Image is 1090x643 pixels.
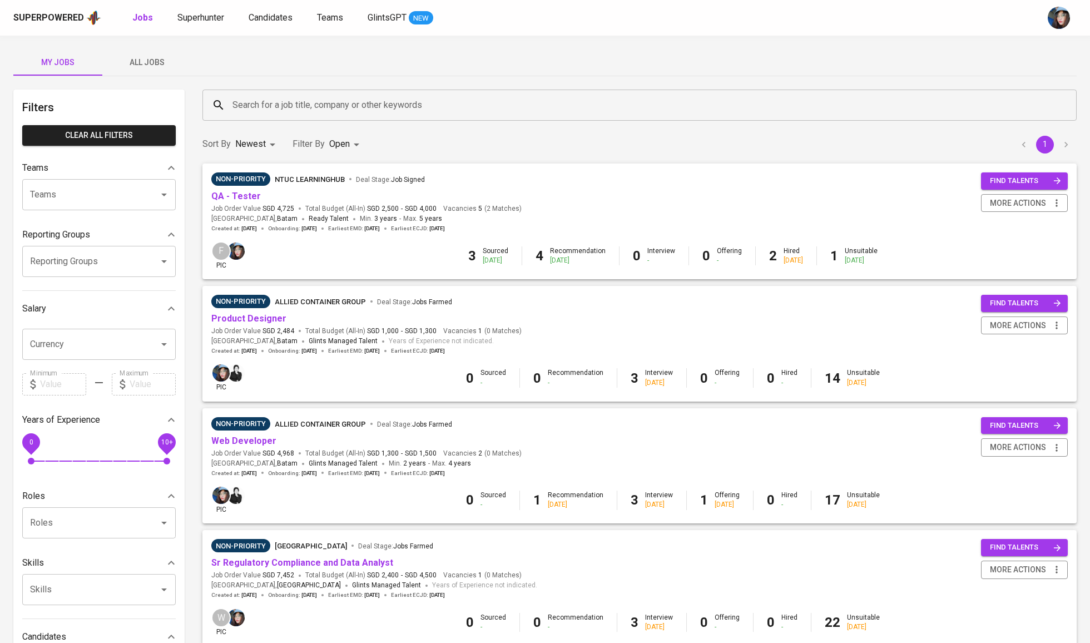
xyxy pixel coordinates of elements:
span: 5 years [419,215,442,222]
b: 22 [825,615,840,630]
b: Jobs [132,12,153,23]
div: Offering [715,368,740,387]
div: pic [211,241,231,270]
b: 2 [769,248,777,264]
span: Batam [277,458,298,469]
span: [DATE] [241,591,257,599]
div: Sourced [480,613,506,632]
span: Deal Stage : [377,298,452,306]
span: Job Signed [391,176,425,184]
p: Filter By [293,137,325,151]
p: Teams [22,161,48,175]
div: - [717,256,742,265]
span: Vacancies ( 0 Matches ) [443,327,522,336]
div: Teams [22,157,176,179]
span: Total Budget (All-In) [305,327,437,336]
input: Value [40,373,86,395]
span: Ready Talent [309,215,349,222]
div: Offering [715,491,740,510]
span: 0 [29,438,33,446]
span: [DATE] [241,469,257,477]
button: find talents [981,172,1068,190]
h6: Filters [22,98,176,116]
span: Glints Managed Talent [352,581,421,589]
div: Superpowered [13,12,84,24]
span: Max. [403,215,442,222]
span: Jobs Farmed [393,542,433,550]
img: diazagista@glints.com [1048,7,1070,29]
a: Teams [317,11,345,25]
span: - [399,214,401,225]
span: - [401,449,403,458]
span: Jobs Farmed [412,421,452,428]
b: 0 [700,615,708,630]
div: Pending Client’s Feedback, Sufficient Talents in Pipeline [211,417,270,431]
span: Glints Managed Talent [309,459,378,467]
span: [GEOGRAPHIC_DATA] , [211,214,298,225]
b: 0 [466,492,474,508]
span: - [401,204,403,214]
img: diazagista@glints.com [227,609,245,626]
img: medwi@glints.com [227,487,245,504]
p: Sort By [202,137,231,151]
span: - [428,458,430,469]
img: medwi@glints.com [227,364,245,382]
span: more actions [990,196,1046,210]
span: Created at : [211,469,257,477]
b: 3 [631,492,638,508]
p: Reporting Groups [22,228,90,241]
span: Vacancies ( 0 Matches ) [443,449,522,458]
div: - [781,378,797,388]
span: [DATE] [364,347,380,355]
div: - [548,622,603,632]
span: find talents [990,297,1061,310]
span: 1 [477,327,482,336]
b: 0 [533,370,541,386]
div: Open [329,134,363,155]
div: Hired [784,246,803,265]
div: - [715,378,740,388]
button: Open [156,187,172,202]
span: find talents [990,419,1061,432]
span: All Jobs [109,56,185,70]
span: [DATE] [301,469,317,477]
span: Onboarding : [268,347,317,355]
span: Earliest ECJD : [391,591,445,599]
span: Created at : [211,347,257,355]
div: [DATE] [645,500,673,510]
div: Interview [645,613,673,632]
span: Non-Priority [211,174,270,185]
span: SGD 2,400 [367,571,399,580]
b: 1 [700,492,708,508]
span: [DATE] [241,225,257,233]
span: Onboarding : [268,469,317,477]
div: Sourced [480,491,506,510]
span: [DATE] [301,591,317,599]
span: Total Budget (All-In) [305,571,437,580]
div: [DATE] [715,500,740,510]
div: - [480,378,506,388]
div: Skills [22,552,176,574]
div: Recommendation [548,368,603,387]
b: 14 [825,370,840,386]
span: [DATE] [429,591,445,599]
div: Sufficient Talents in Pipeline [211,539,270,552]
span: [DATE] [301,347,317,355]
img: diazagista@glints.com [227,243,245,260]
div: - [480,500,506,510]
div: W [211,608,231,627]
span: [DATE] [364,469,380,477]
span: Batam [277,336,298,347]
div: Recommendation [548,491,603,510]
span: [DATE] [429,225,445,233]
img: app logo [86,9,101,26]
span: Years of Experience not indicated. [432,580,537,591]
span: Teams [317,12,343,23]
div: Offering [717,246,742,265]
span: Job Order Value [211,571,294,580]
div: pic [211,608,231,637]
div: - [548,378,603,388]
div: [DATE] [645,378,673,388]
span: Deal Stage : [356,176,425,184]
div: - [715,622,740,632]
